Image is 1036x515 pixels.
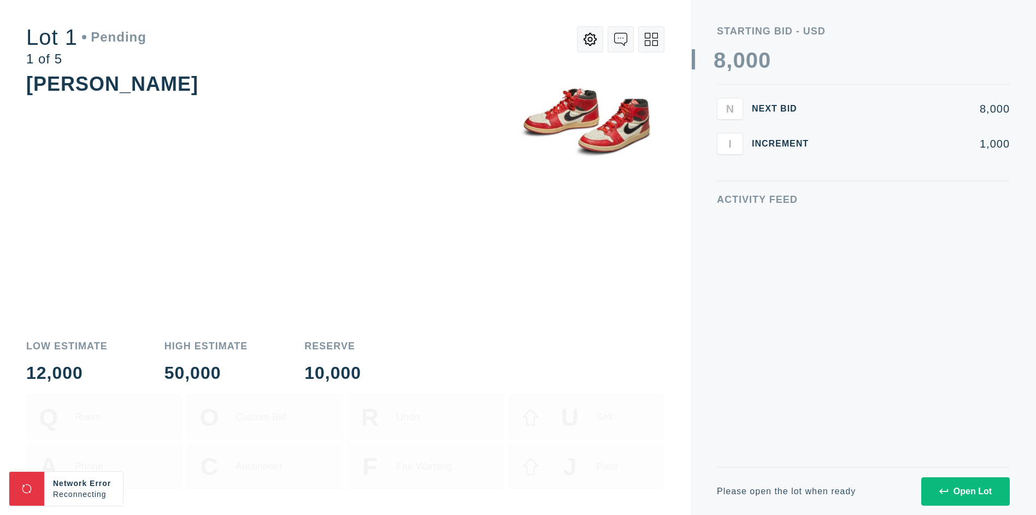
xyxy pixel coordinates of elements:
[82,31,146,44] div: Pending
[726,49,733,268] div: ,
[304,364,361,382] div: 10,000
[752,104,817,113] div: Next Bid
[714,49,726,71] div: 8
[26,26,146,48] div: Lot 1
[26,364,108,382] div: 12,000
[53,478,114,489] div: Network Error
[826,138,1010,149] div: 1,000
[826,103,1010,114] div: 8,000
[728,137,732,150] span: I
[53,489,114,500] div: Reconnecting
[164,341,248,351] div: High Estimate
[304,341,361,351] div: Reserve
[717,487,856,496] div: Please open the lot when ready
[733,49,745,71] div: 0
[758,49,771,71] div: 0
[717,26,1010,36] div: Starting Bid - USD
[746,49,758,71] div: 0
[26,341,108,351] div: Low Estimate
[921,477,1010,506] button: Open Lot
[26,73,198,95] div: [PERSON_NAME]
[717,98,743,120] button: N
[164,364,248,382] div: 50,000
[717,195,1010,204] div: Activity Feed
[726,102,734,115] span: N
[752,139,817,148] div: Increment
[939,487,992,496] div: Open Lot
[26,52,146,66] div: 1 of 5
[717,133,743,155] button: I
